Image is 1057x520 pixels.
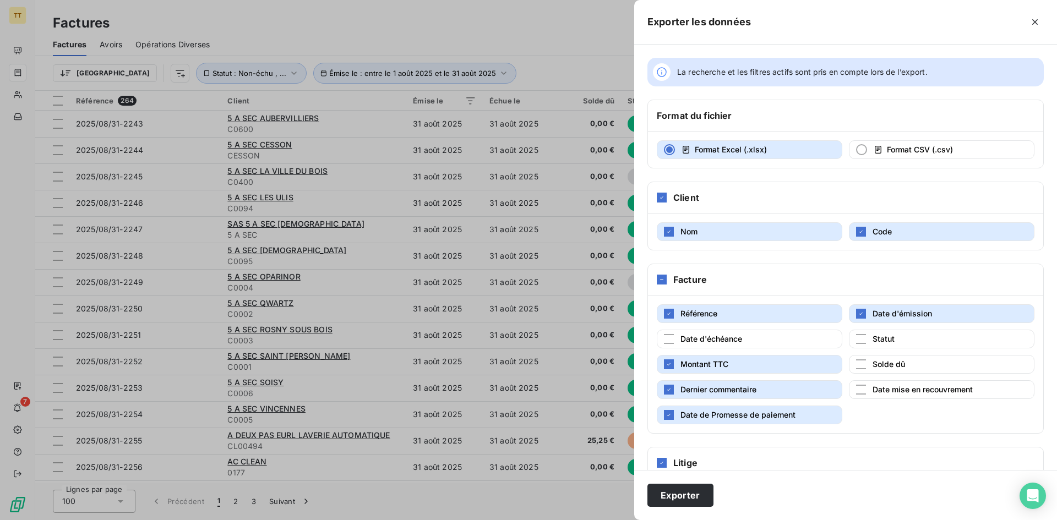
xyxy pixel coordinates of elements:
[647,484,713,507] button: Exporter
[657,304,842,323] button: Référence
[873,385,973,394] span: Date mise en recouvrement
[849,355,1034,374] button: Solde dû
[680,227,698,236] span: Nom
[873,334,895,343] span: Statut
[673,273,707,286] h6: Facture
[680,385,756,394] span: Dernier commentaire
[680,309,717,318] span: Référence
[849,380,1034,399] button: Date mise en recouvrement
[657,109,732,122] h6: Format du fichier
[680,410,796,419] span: Date de Promesse de paiement
[657,380,842,399] button: Dernier commentaire
[657,330,842,348] button: Date d'échéance
[849,140,1034,159] button: Format CSV (.csv)
[657,222,842,241] button: Nom
[657,355,842,374] button: Montant TTC
[695,145,767,154] span: Format Excel (.xlsx)
[1020,483,1046,509] div: Open Intercom Messenger
[849,330,1034,348] button: Statut
[657,140,842,159] button: Format Excel (.xlsx)
[657,406,842,424] button: Date de Promesse de paiement
[873,227,892,236] span: Code
[887,145,953,154] span: Format CSV (.csv)
[873,359,905,369] span: Solde dû
[673,191,699,204] h6: Client
[680,334,742,343] span: Date d'échéance
[873,309,932,318] span: Date d'émission
[647,14,751,30] h5: Exporter les données
[849,304,1034,323] button: Date d'émission
[673,456,698,469] h6: Litige
[680,359,728,369] span: Montant TTC
[677,67,928,78] span: La recherche et les filtres actifs sont pris en compte lors de l’export.
[849,222,1034,241] button: Code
